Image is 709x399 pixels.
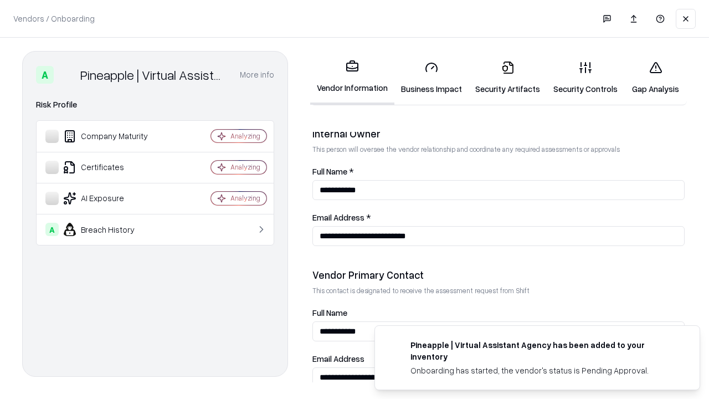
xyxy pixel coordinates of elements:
a: Security Artifacts [469,52,547,104]
a: Vendor Information [310,51,394,105]
label: Full Name * [312,167,685,176]
label: Email Address * [312,213,685,222]
div: Onboarding has started, the vendor's status is Pending Approval. [410,365,673,376]
div: Certificates [45,161,178,174]
div: Analyzing [230,162,260,172]
div: AI Exposure [45,192,178,205]
button: More info [240,65,274,85]
div: Vendor Primary Contact [312,268,685,282]
img: trypineapple.com [388,339,402,352]
p: Vendors / Onboarding [13,13,95,24]
div: Analyzing [230,131,260,141]
div: Analyzing [230,193,260,203]
a: Business Impact [394,52,469,104]
div: Breach History [45,223,178,236]
div: Company Maturity [45,130,178,143]
p: This contact is designated to receive the assessment request from Shift [312,286,685,295]
div: A [45,223,59,236]
img: Pineapple | Virtual Assistant Agency [58,66,76,84]
label: Full Name [312,309,685,317]
p: This person will oversee the vendor relationship and coordinate any required assessments or appro... [312,145,685,154]
div: A [36,66,54,84]
div: Risk Profile [36,98,274,111]
div: Pineapple | Virtual Assistant Agency has been added to your inventory [410,339,673,362]
a: Gap Analysis [624,52,687,104]
div: Pineapple | Virtual Assistant Agency [80,66,227,84]
div: Internal Owner [312,127,685,140]
a: Security Controls [547,52,624,104]
label: Email Address [312,355,685,363]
